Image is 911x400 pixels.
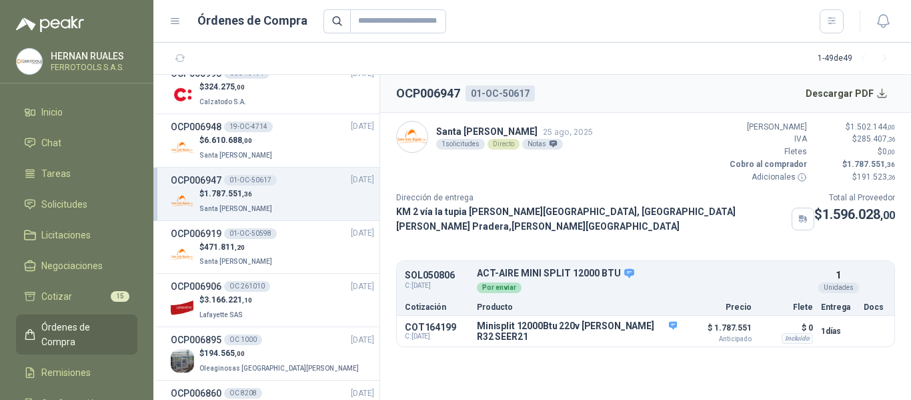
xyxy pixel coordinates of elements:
[204,295,252,305] span: 3.166.221
[171,173,221,188] h3: OCP006947
[397,122,427,152] img: Company Logo
[815,171,895,184] p: $
[351,387,374,400] span: [DATE]
[224,335,262,345] div: OC 1000
[41,197,87,212] span: Solicitudes
[199,347,361,360] p: $
[351,280,374,293] span: [DATE]
[171,333,221,347] h3: OCP006895
[815,146,895,158] p: $
[224,228,277,239] div: 01-OC-50598
[171,333,374,375] a: OCP006895OC 1000[DATE] Company Logo$194.565,00Oleaginosas [GEOGRAPHIC_DATA][PERSON_NAME]
[822,206,895,222] span: 1.596.028
[204,242,245,252] span: 471.811
[171,226,374,268] a: OCP00691901-OC-50598[DATE] Company Logo$471.811,20Santa [PERSON_NAME]
[199,205,272,212] span: Santa [PERSON_NAME]
[171,66,374,108] a: OCP006998OSC 43194[DATE] Company Logo$324.275,00Calzatodo S.A.
[814,204,895,225] p: $
[815,158,895,171] p: $
[41,258,103,273] span: Negociaciones
[171,136,194,160] img: Company Logo
[242,137,252,144] span: ,00
[405,303,469,311] p: Cotización
[204,82,245,91] span: 324.275
[880,209,895,222] span: ,00
[477,282,522,293] div: Por enviar
[857,172,895,182] span: 191.523
[16,360,137,385] a: Remisiones
[685,303,752,311] p: Precio
[466,85,535,102] div: 01-OC-50617
[41,320,125,349] span: Órdenes de Compra
[171,226,221,241] h3: OCP006919
[17,49,42,74] img: Company Logo
[171,279,374,321] a: OCP006906OC 261010[DATE] Company Logo$3.166.221,10Lafayette SAS
[224,122,273,132] div: 19-OC-4714
[16,253,137,278] a: Negociaciones
[405,280,469,291] span: C: [DATE]
[224,175,277,186] div: 01-OC-50617
[405,322,469,333] p: COT164199
[199,258,272,265] span: Santa [PERSON_NAME]
[41,365,91,380] span: Remisiones
[818,282,859,293] div: Unidades
[171,120,221,134] h3: OCP006948
[199,81,249,93] p: $
[818,48,895,69] div: 1 - 49 de 49
[204,349,245,358] span: 194.565
[171,120,374,162] a: OCP00694819-OC-4714[DATE] Company Logo$6.610.688,00Santa [PERSON_NAME]
[782,333,813,344] div: Incluido
[199,294,252,307] p: $
[821,323,856,339] p: 1 días
[171,243,194,266] img: Company Logo
[760,320,813,336] p: $ 0
[351,227,374,240] span: [DATE]
[760,303,813,311] p: Flete
[199,365,359,372] span: Oleaginosas [GEOGRAPHIC_DATA][PERSON_NAME]
[16,161,137,186] a: Tareas
[111,291,129,302] span: 15
[850,122,895,132] span: 1.502.144
[396,84,460,103] h2: OCP006947
[171,349,194,373] img: Company Logo
[351,174,374,186] span: [DATE]
[405,333,469,341] span: C: [DATE]
[16,192,137,217] a: Solicitudes
[41,105,63,120] span: Inicio
[235,350,245,357] span: ,00
[199,98,246,106] span: Calzatodo S.A.
[242,190,252,198] span: ,36
[16,16,84,32] img: Logo peakr
[199,188,275,200] p: $
[477,268,813,280] p: ACT-AIRE MINI SPLIT 12000 BTU
[351,334,374,347] span: [DATE]
[836,268,841,282] p: 1
[199,311,243,319] span: Lafayette SAS
[857,134,895,144] span: 285.407
[405,270,469,280] p: SOL050806
[543,127,593,137] span: 25 ago, 2025
[199,134,275,147] p: $
[887,174,895,181] span: ,36
[199,241,275,254] p: $
[197,11,307,30] h1: Órdenes de Compra
[887,136,895,143] span: ,36
[815,133,895,146] p: $
[887,148,895,156] span: ,00
[171,173,374,215] a: OCP00694701-OC-50617[DATE] Company Logo$1.787.551,36Santa [PERSON_NAME]
[171,279,221,294] h3: OCP006906
[41,289,72,304] span: Cotizar
[436,139,485,150] div: 1 solicitudes
[685,336,752,343] span: Anticipado
[488,139,520,150] div: Directo
[882,147,895,156] span: 0
[16,284,137,309] a: Cotizar15
[204,136,252,145] span: 6.610.688
[16,130,137,156] a: Chat
[887,124,895,131] span: ,00
[171,190,194,213] img: Company Logo
[436,124,593,139] p: Santa [PERSON_NAME]
[814,192,895,204] p: Total al Proveedor
[242,296,252,304] span: ,10
[16,99,137,125] a: Inicio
